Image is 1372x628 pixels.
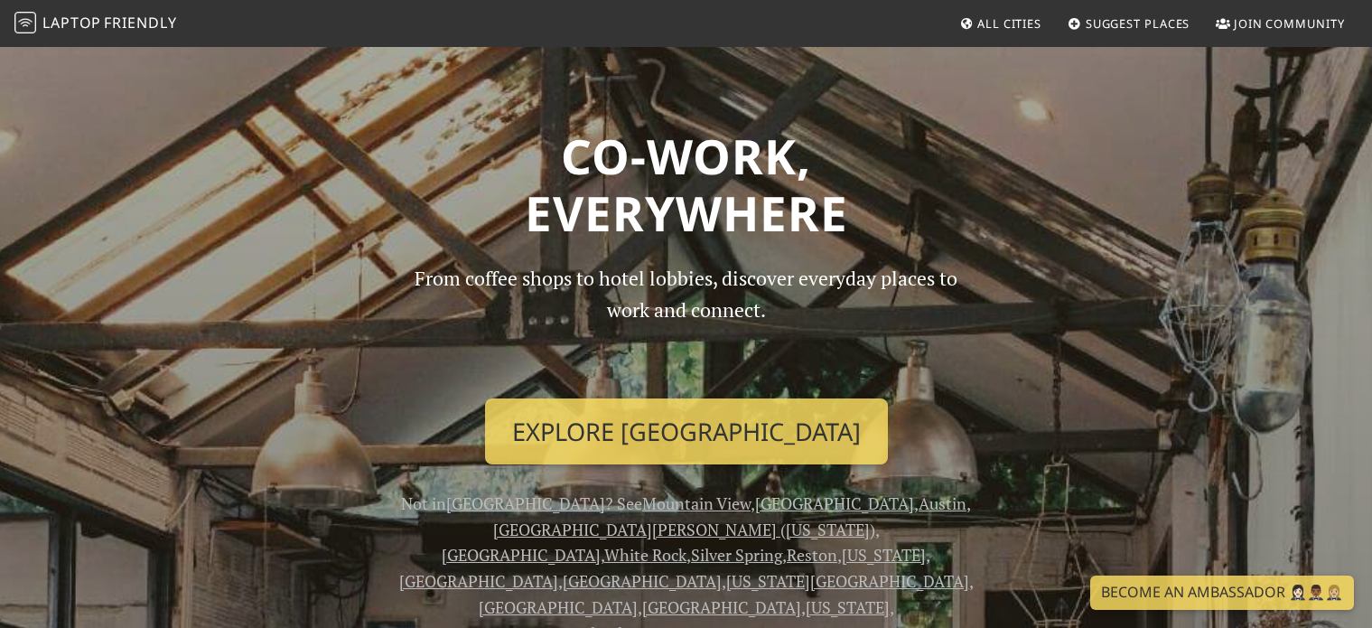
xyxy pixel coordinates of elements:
[479,596,638,618] a: [GEOGRAPHIC_DATA]
[101,127,1272,242] h1: Co-work, Everywhere
[442,544,601,566] a: [GEOGRAPHIC_DATA]
[977,15,1041,32] span: All Cities
[493,519,875,540] a: [GEOGRAPHIC_DATA][PERSON_NAME] ([US_STATE])
[399,570,558,592] a: [GEOGRAPHIC_DATA]
[755,492,914,514] a: [GEOGRAPHIC_DATA]
[446,492,605,514] a: [GEOGRAPHIC_DATA]
[787,544,837,566] a: Reston
[14,8,177,40] a: LaptopFriendly LaptopFriendly
[485,398,888,465] a: Explore [GEOGRAPHIC_DATA]
[563,570,722,592] a: [GEOGRAPHIC_DATA]
[1209,7,1352,40] a: Join Community
[14,12,36,33] img: LaptopFriendly
[42,13,101,33] span: Laptop
[1086,15,1190,32] span: Suggest Places
[842,544,926,566] a: [US_STATE]
[806,596,890,618] a: [US_STATE]
[642,596,801,618] a: [GEOGRAPHIC_DATA]
[1060,7,1198,40] a: Suggest Places
[604,544,686,566] a: White Rock
[104,13,176,33] span: Friendly
[1234,15,1345,32] span: Join Community
[399,263,974,383] p: From coffee shops to hotel lobbies, discover everyday places to work and connect.
[952,7,1049,40] a: All Cities
[919,492,966,514] a: Austin
[642,492,751,514] a: Mountain View
[1090,576,1354,610] a: Become an Ambassador 🤵🏻‍♀️🤵🏾‍♂️🤵🏼‍♀️
[691,544,782,566] a: Silver Spring
[726,570,969,592] a: [US_STATE][GEOGRAPHIC_DATA]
